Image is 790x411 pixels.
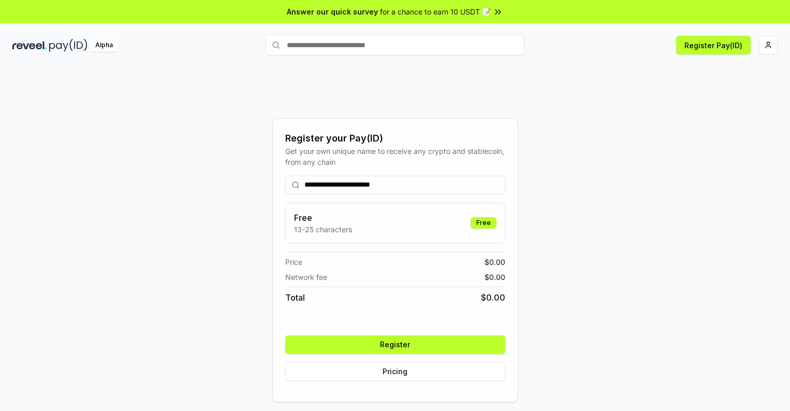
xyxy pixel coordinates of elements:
[485,272,505,282] span: $ 0.00
[12,39,47,52] img: reveel_dark
[285,291,305,304] span: Total
[49,39,87,52] img: pay_id
[471,217,496,229] div: Free
[380,6,491,17] span: for a chance to earn 10 USDT 📝
[285,272,327,282] span: Network fee
[294,211,352,224] h3: Free
[285,131,505,146] div: Register your Pay(ID)
[90,39,119,52] div: Alpha
[285,335,505,354] button: Register
[285,362,505,381] button: Pricing
[676,36,751,54] button: Register Pay(ID)
[285,257,302,267] span: Price
[481,291,505,304] span: $ 0.00
[485,257,505,267] span: $ 0.00
[287,6,378,17] span: Answer our quick survey
[294,224,352,235] p: 13-25 characters
[285,146,505,167] div: Get your own unique name to receive any crypto and stablecoin, from any chain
